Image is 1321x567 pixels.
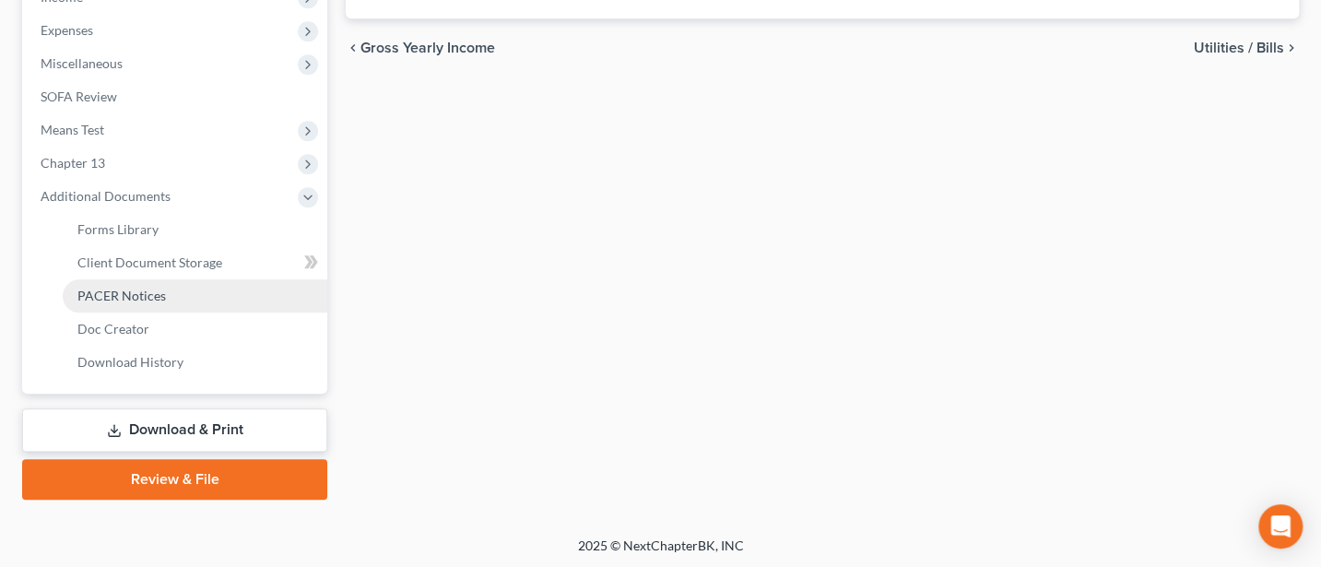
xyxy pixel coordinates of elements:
button: Utilities / Bills chevron_right [1194,41,1299,55]
span: Means Test [41,122,104,137]
a: Download & Print [22,408,327,452]
a: PACER Notices [63,279,327,313]
span: Download History [77,354,183,370]
span: Doc Creator [77,321,149,337]
span: Forms Library [77,221,159,237]
a: Doc Creator [63,313,327,346]
a: Client Document Storage [63,246,327,279]
span: PACER Notices [77,288,166,303]
span: Client Document Storage [77,254,222,270]
a: Forms Library [63,213,327,246]
span: Chapter 13 [41,155,105,171]
span: Utilities / Bills [1194,41,1284,55]
i: chevron_left [346,41,360,55]
span: Gross Yearly Income [360,41,495,55]
span: Expenses [41,22,93,38]
i: chevron_right [1284,41,1299,55]
span: SOFA Review [41,89,117,104]
span: Additional Documents [41,188,171,204]
div: Open Intercom Messenger [1258,504,1303,549]
button: chevron_left Gross Yearly Income [346,41,495,55]
a: Review & File [22,459,327,500]
a: SOFA Review [26,80,327,113]
span: Miscellaneous [41,55,123,71]
a: Download History [63,346,327,379]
